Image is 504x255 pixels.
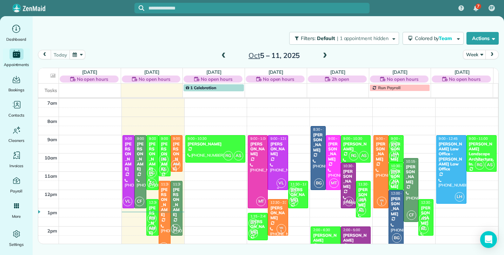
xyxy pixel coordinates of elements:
[349,151,358,161] span: RG
[8,137,24,144] span: Cleaners
[8,112,24,119] span: Contacts
[389,141,399,150] span: AS
[45,191,57,197] span: 12pm
[263,76,294,83] span: No open hours
[358,182,377,187] span: 11:30 - 1:30
[137,136,154,141] span: 9:00 - 1:00
[455,69,470,75] a: [DATE]
[171,164,180,171] small: 1
[149,136,168,141] span: 9:00 - 12:00
[3,23,30,43] a: Dashboard
[343,142,369,152] div: [PERSON_NAME]
[378,85,400,90] span: Run Payroll
[419,224,429,234] span: RG
[6,36,26,43] span: Dashboard
[224,151,233,161] span: RG
[248,229,258,238] span: AS
[3,99,30,119] a: Contacts
[343,233,369,243] div: [PERSON_NAME]
[159,165,168,174] span: AS
[357,206,366,215] span: AS
[250,214,267,218] span: 1:15 - 2:45
[313,127,332,132] span: 8:30 - 12:00
[77,76,108,83] span: No open hours
[466,32,499,45] button: Actions
[3,48,30,68] a: Appointments
[250,142,266,157] div: [PERSON_NAME]
[485,160,495,170] span: AS
[317,35,336,41] span: Default
[313,228,330,232] span: 2:00 - 6:30
[277,228,286,235] small: 1
[469,1,483,16] div: 7 unread notifications
[3,74,30,93] a: Bookings
[82,69,97,75] a: [DATE]
[125,142,132,172] div: [PERSON_NAME]
[47,137,57,142] span: 9am
[463,50,486,59] button: Week
[47,228,57,234] span: 2pm
[357,196,366,205] span: RG
[159,155,168,164] span: RG
[173,187,180,217] div: [PERSON_NAME]
[144,69,159,75] a: [DATE]
[123,197,132,206] span: VL
[147,168,157,178] span: RG
[330,69,345,75] a: [DATE]
[147,178,157,188] span: AS
[376,136,393,141] span: 9:00 - 1:00
[392,233,402,243] span: BG
[270,136,289,141] span: 9:00 - 12:00
[147,224,157,234] span: RG
[415,35,455,41] span: Colored by
[419,214,429,223] span: AS
[343,169,354,189] div: [PERSON_NAME]
[291,182,310,187] span: 11:30 - 1:00
[391,196,402,217] div: [PERSON_NAME]
[173,182,192,187] span: 11:30 - 2:30
[171,224,180,234] span: CF
[477,4,479,9] span: 7
[206,69,221,75] a: [DATE]
[45,155,57,161] span: 10am
[313,233,339,243] div: [PERSON_NAME]
[455,192,464,202] span: LH
[188,136,207,141] span: 9:00 - 10:30
[438,142,464,172] div: [PERSON_NAME] Law Office - [PERSON_NAME] Law Office
[439,136,458,141] span: 9:00 - 12:45
[186,85,216,90] span: 1 Celebration
[389,151,399,161] span: RG
[161,187,168,217] div: [PERSON_NAME]
[47,100,57,106] span: 7am
[174,162,178,166] span: YR
[3,150,30,169] a: Invoices
[314,178,324,188] span: BG
[358,187,369,208] div: [PERSON_NAME]
[289,32,399,45] button: Filters: Default | 1 appointment hidden
[485,50,499,59] button: next
[279,226,283,230] span: YR
[391,191,410,196] span: 12:00 - 3:00
[139,5,144,11] svg: Focus search
[407,210,416,220] span: CF
[47,210,57,215] span: 1pm
[469,136,488,141] span: 9:00 - 11:00
[420,205,431,226] div: [PERSON_NAME]
[161,136,180,141] span: 9:00 - 11:15
[313,132,324,153] div: [PERSON_NAME]
[406,159,425,164] span: 10:15 - 1:45
[270,142,286,157] div: [PERSON_NAME]
[51,50,70,59] button: today
[343,136,362,141] span: 9:00 - 10:30
[161,142,168,172] div: [PERSON_NAME]
[248,51,260,60] span: Oct
[3,124,30,144] a: Cleaners
[161,182,180,187] span: 11:30 - 3:30
[148,142,156,172] div: [PERSON_NAME]
[328,136,347,141] span: 9:00 - 12:00
[329,178,339,188] span: MT
[289,197,298,206] span: AS
[277,178,286,188] span: VL
[12,213,21,220] span: More
[421,200,440,205] span: 12:30 - 2:30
